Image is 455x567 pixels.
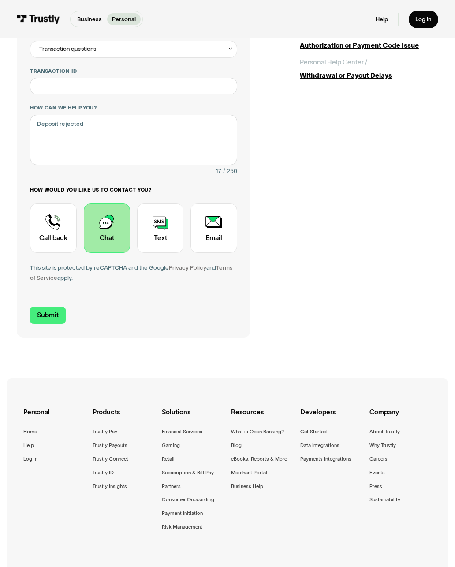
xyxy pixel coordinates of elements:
div: / 250 [223,166,237,176]
a: Blog [231,441,242,450]
a: Business Help [231,482,263,491]
label: How would you like us to contact you? [30,187,237,193]
a: Payments Integrations [300,455,351,463]
div: Transaction questions [30,41,237,58]
a: Data Integrations [300,441,339,450]
a: Merchant Portal [231,469,267,477]
div: Personal [23,407,86,428]
a: What is Open Banking? [231,428,284,436]
a: Terms of Service [30,264,232,281]
a: Personal Help Center /Authorization or Payment Code Issue [300,27,438,51]
a: Trustly Connect [93,455,128,463]
a: Financial Services [162,428,202,436]
a: Retail [162,455,175,463]
a: Help [376,15,388,23]
a: Trustly Insights [93,482,127,491]
a: About Trustly [369,428,400,436]
div: Resources [231,407,293,428]
div: This site is protected by reCAPTCHA and the Google and apply. [30,263,237,283]
a: Trustly Payouts [93,441,127,450]
div: Developers [300,407,362,428]
a: Business [72,13,107,25]
a: Careers [369,455,388,463]
p: Personal [112,15,136,24]
a: Sustainability [369,496,400,504]
div: Authorization or Payment Code Issue [300,41,438,51]
a: Trustly ID [93,469,114,477]
a: Get Started [300,428,327,436]
input: Submit [30,307,66,324]
div: Company [369,407,432,428]
a: Events [369,469,385,477]
a: Subscription & Bill Pay [162,469,214,477]
div: Transaction questions [39,44,96,54]
a: Log in [409,11,438,28]
a: Personal [107,13,141,25]
a: Home [23,428,37,436]
label: How can we help you? [30,105,237,111]
div: Log in [415,15,432,23]
label: Transaction ID [30,68,237,75]
a: Log in [23,455,37,463]
img: Trustly Logo [17,15,60,24]
a: Privacy Policy [169,264,206,271]
a: Personal Help Center /Withdrawal or Payout Delays [300,57,438,81]
a: Payment Initiation [162,509,203,518]
div: Solutions [162,407,224,428]
a: Gaming [162,441,180,450]
div: Products [93,407,155,428]
a: Why Trustly [369,441,396,450]
a: Trustly Pay [93,428,117,436]
a: Consumer Onboarding [162,496,214,504]
a: Risk Management [162,523,202,531]
p: Business [77,15,102,24]
div: Personal Help Center / [300,57,367,68]
a: Partners [162,482,181,491]
a: Help [23,441,34,450]
a: eBooks, Reports & More [231,455,287,463]
div: 17 [216,166,221,176]
div: Withdrawal or Payout Delays [300,71,438,81]
a: Press [369,482,382,491]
